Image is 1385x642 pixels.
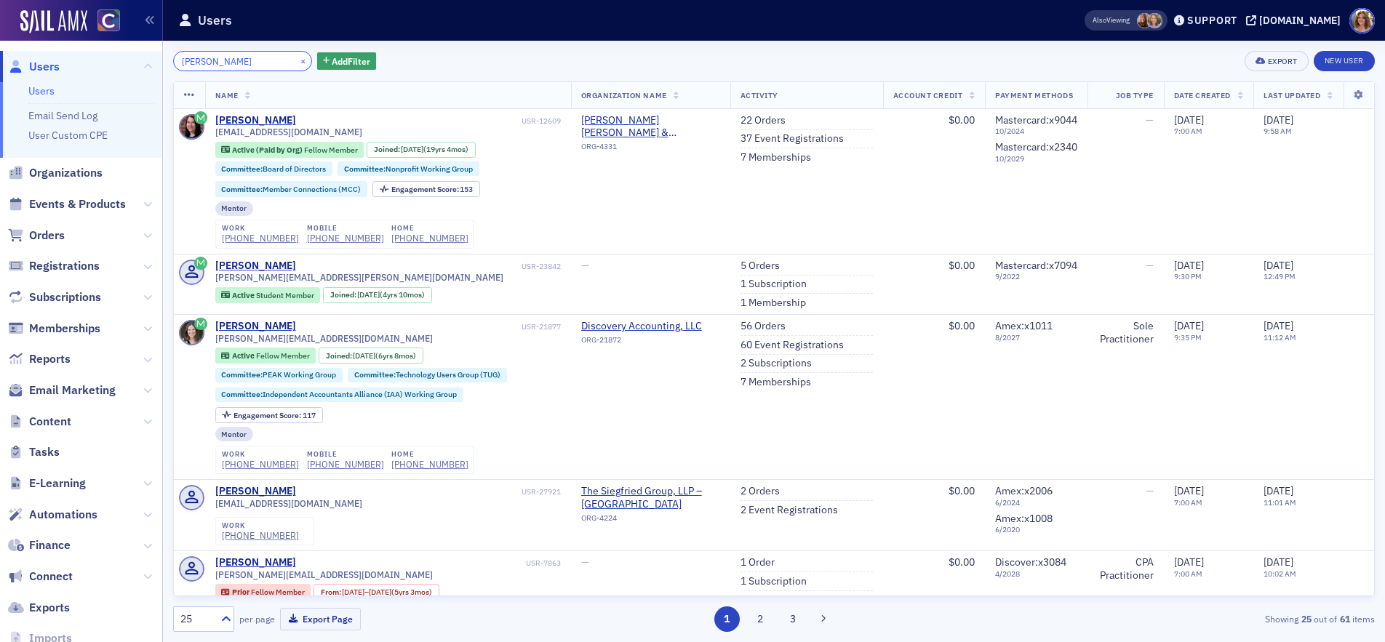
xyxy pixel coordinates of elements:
label: per page [239,612,275,625]
span: — [1146,259,1154,272]
span: Discover : x3084 [995,555,1066,569]
a: Orders [8,228,65,244]
span: Add Filter [332,55,370,68]
button: × [297,54,310,67]
div: [DOMAIN_NAME] [1259,14,1341,27]
time: 7:00 AM [1174,497,1202,507]
a: Users [8,59,60,75]
span: [DATE] [1174,113,1204,127]
time: 9:30 PM [1174,271,1202,281]
div: CPA Practitioner [1098,556,1154,582]
span: $0.00 [949,319,975,332]
a: [PHONE_NUMBER] [307,233,384,244]
a: 60 Event Registrations [741,339,844,352]
span: Joined : [330,290,358,300]
span: Prior [232,587,251,597]
span: Name [215,90,239,100]
span: 9 / 2022 [995,272,1077,281]
span: Amex : x1011 [995,319,1053,332]
time: 9:58 AM [1264,126,1292,136]
div: Active: Active: Fellow Member [215,348,316,364]
div: Engagement Score: 117 [215,407,323,423]
div: Committee: [215,161,333,176]
span: Events & Products [29,196,126,212]
strong: 61 [1337,612,1352,625]
span: Content [29,414,71,430]
span: Orders [29,228,65,244]
a: Active Student Member [221,290,314,300]
time: 10:02 AM [1264,569,1296,579]
a: Tasks [8,444,60,460]
a: Content [8,414,71,430]
a: [PHONE_NUMBER] [391,233,468,244]
div: [PERSON_NAME] [215,260,296,273]
span: [DATE] [369,587,391,597]
a: View Homepage [87,9,120,34]
a: 1 Subscription [741,575,807,588]
a: Users [28,84,55,97]
div: Mentor [215,427,254,441]
span: Connect [29,569,73,585]
a: [PERSON_NAME] [215,114,296,127]
a: Memberships [8,321,100,337]
a: Events & Products [8,196,126,212]
div: Joined: 2018-12-28 00:00:00 [319,348,423,364]
span: [PERSON_NAME][EMAIL_ADDRESS][PERSON_NAME][DOMAIN_NAME] [215,272,503,283]
a: 2 Orders [741,485,780,498]
div: Active (Paid by Org): Active (Paid by Org): Fellow Member [215,142,364,158]
span: $0.00 [949,484,975,497]
input: Search… [173,51,312,71]
a: User Custom CPE [28,129,108,142]
a: Connect [8,569,73,585]
span: Payment Methods [995,90,1073,100]
div: Showing out of items [984,612,1375,625]
span: [EMAIL_ADDRESS][DOMAIN_NAME] [215,498,362,509]
div: Mentor [215,201,254,216]
a: Committee:Member Connections (MCC) [221,185,361,194]
span: Automations [29,507,97,523]
div: Export [1268,57,1298,65]
button: Export Page [280,608,361,630]
span: Committee : [221,164,263,174]
a: [PERSON_NAME] [215,320,296,333]
a: Committee:Technology Users Group (TUG) [354,370,500,380]
div: [PHONE_NUMBER] [222,233,299,244]
span: 6 / 2020 [995,525,1077,534]
div: USR-21877 [298,322,561,332]
a: [PHONE_NUMBER] [222,459,299,470]
span: Users [29,59,60,75]
a: [PHONE_NUMBER] [391,459,468,470]
span: Committee : [221,389,263,399]
span: Amex : x1008 [995,512,1053,525]
span: [DATE] [1264,555,1293,569]
span: Engagement Score : [391,184,460,194]
div: Committee: [338,161,479,176]
div: Committee: [348,368,507,382]
span: Account Credit [893,90,962,100]
a: Committee:PEAK Working Group [221,370,336,380]
span: [PERSON_NAME][EMAIL_ADDRESS][DOMAIN_NAME] [215,569,433,580]
img: SailAMX [97,9,120,32]
span: — [1146,113,1154,127]
time: 12:49 PM [1264,271,1296,281]
div: From: 2017-04-07 00:00:00 [314,584,439,600]
span: Subscriptions [29,289,101,305]
div: 117 [234,412,316,420]
button: 2 [747,606,773,632]
div: Joined: 2020-10-30 00:00:00 [323,287,432,303]
span: Profile [1349,8,1375,33]
time: 7:00 AM [1174,569,1202,579]
span: [DATE] [357,289,380,300]
span: [DATE] [1264,319,1293,332]
div: mobile [307,224,384,233]
a: [PHONE_NUMBER] [222,530,299,541]
a: Organizations [8,165,103,181]
div: Active: Active: Student Member [215,287,321,303]
a: Committee:Independent Accountants Alliance (IAA) Working Group [221,390,457,399]
img: SailAMX [20,10,87,33]
span: Committee : [344,164,386,174]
